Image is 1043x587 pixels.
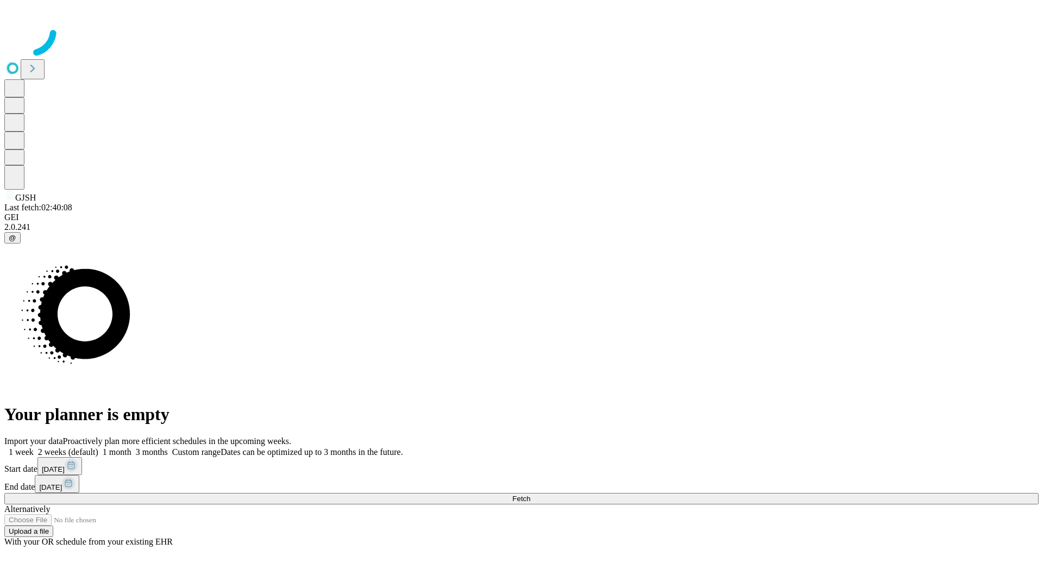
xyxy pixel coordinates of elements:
[9,234,16,242] span: @
[4,537,173,546] span: With your OR schedule from your existing EHR
[4,203,72,212] span: Last fetch: 02:40:08
[37,457,82,475] button: [DATE]
[4,222,1039,232] div: 2.0.241
[15,193,36,202] span: GJSH
[4,404,1039,424] h1: Your planner is empty
[38,447,98,457] span: 2 weeks (default)
[39,483,62,491] span: [DATE]
[103,447,131,457] span: 1 month
[4,436,63,446] span: Import your data
[4,457,1039,475] div: Start date
[4,475,1039,493] div: End date
[9,447,34,457] span: 1 week
[42,465,65,473] span: [DATE]
[4,504,50,514] span: Alternatively
[136,447,168,457] span: 3 months
[512,495,530,503] span: Fetch
[35,475,79,493] button: [DATE]
[221,447,403,457] span: Dates can be optimized up to 3 months in the future.
[172,447,221,457] span: Custom range
[63,436,291,446] span: Proactively plan more efficient schedules in the upcoming weeks.
[4,213,1039,222] div: GEI
[4,232,21,243] button: @
[4,493,1039,504] button: Fetch
[4,526,53,537] button: Upload a file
